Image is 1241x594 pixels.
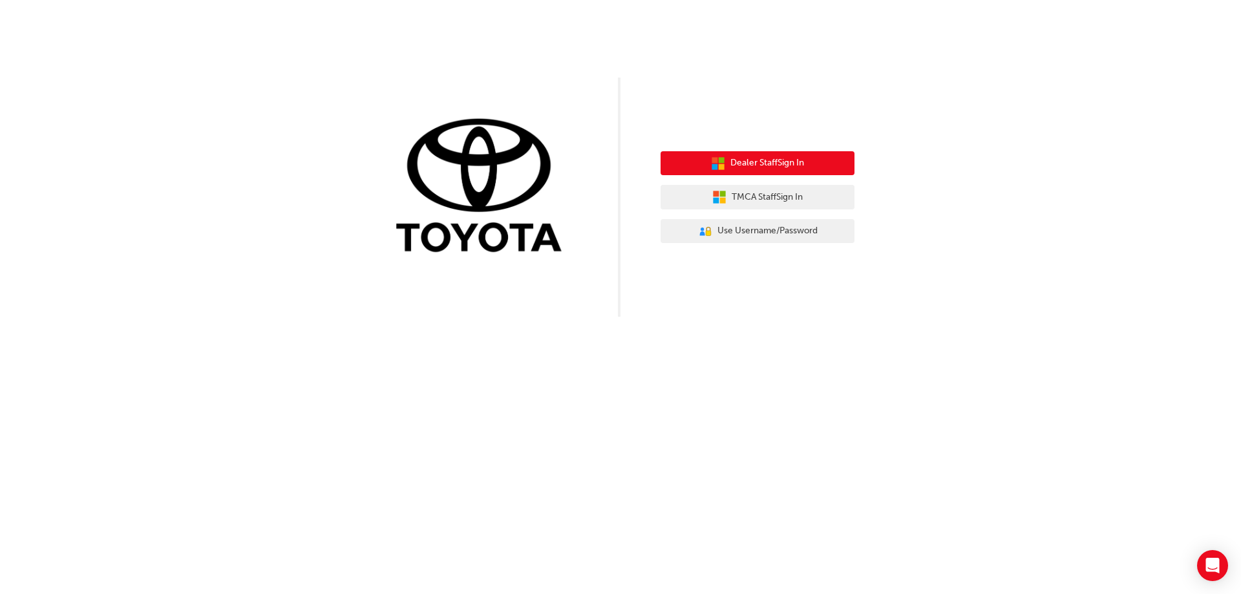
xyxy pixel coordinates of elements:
[661,185,854,209] button: TMCA StaffSign In
[730,156,804,171] span: Dealer Staff Sign In
[661,219,854,244] button: Use Username/Password
[387,116,580,259] img: Trak
[1197,550,1228,581] div: Open Intercom Messenger
[732,190,803,205] span: TMCA Staff Sign In
[717,224,818,239] span: Use Username/Password
[661,151,854,176] button: Dealer StaffSign In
